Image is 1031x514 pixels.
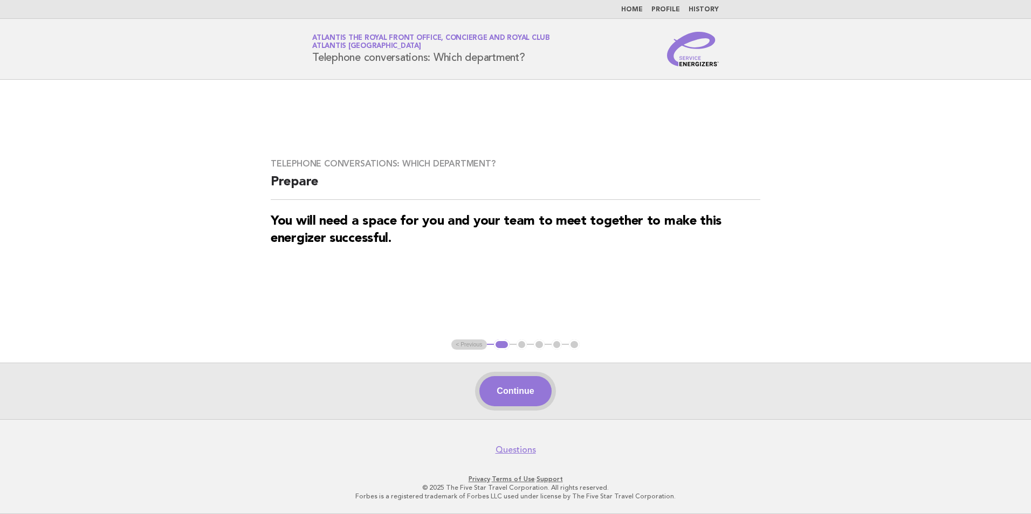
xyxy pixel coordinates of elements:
h1: Telephone conversations: Which department? [312,35,550,63]
span: Atlantis [GEOGRAPHIC_DATA] [312,43,421,50]
a: Privacy [469,475,490,483]
a: Profile [651,6,680,13]
a: History [689,6,719,13]
a: Questions [496,444,536,455]
a: Terms of Use [492,475,535,483]
a: Home [621,6,643,13]
p: © 2025 The Five Star Travel Corporation. All rights reserved. [185,483,846,492]
a: Atlantis The Royal Front Office, Concierge and Royal ClubAtlantis [GEOGRAPHIC_DATA] [312,34,550,50]
img: Service Energizers [667,32,719,66]
p: Forbes is a registered trademark of Forbes LLC used under license by The Five Star Travel Corpora... [185,492,846,501]
button: 1 [494,339,510,350]
p: · · [185,475,846,483]
strong: You will need a space for you and your team to meet together to make this energizer successful. [271,215,721,245]
button: Continue [479,376,551,406]
h3: Telephone conversations: Which department? [271,158,760,169]
h2: Prepare [271,173,760,200]
a: Support [537,475,563,483]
